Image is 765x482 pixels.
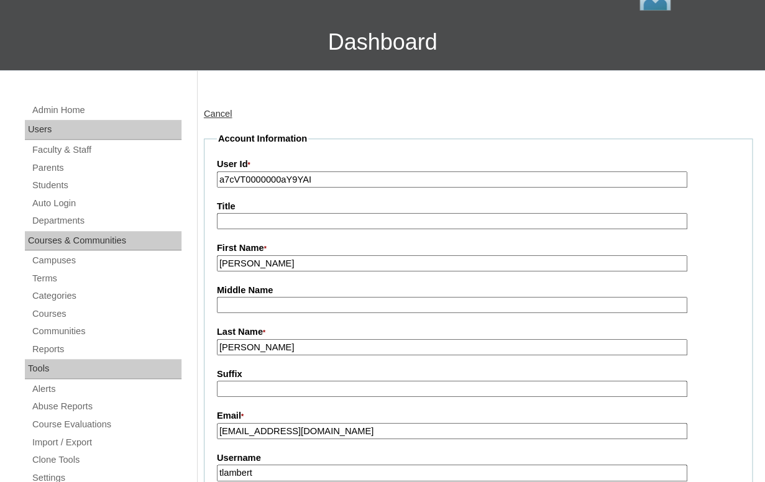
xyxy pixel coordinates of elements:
[31,342,181,357] a: Reports
[217,409,740,423] label: Email
[31,160,181,176] a: Parents
[31,196,181,211] a: Auto Login
[25,359,181,379] div: Tools
[31,452,181,468] a: Clone Tools
[31,435,181,450] a: Import / Export
[6,14,759,70] h3: Dashboard
[31,288,181,304] a: Categories
[217,200,740,213] label: Title
[31,306,181,322] a: Courses
[31,253,181,268] a: Campuses
[31,399,181,414] a: Abuse Reports
[31,324,181,339] a: Communities
[31,142,181,158] a: Faculty & Staff
[31,417,181,432] a: Course Evaluations
[217,284,740,297] label: Middle Name
[217,158,740,171] label: User Id
[31,102,181,118] a: Admin Home
[31,381,181,397] a: Alerts
[31,271,181,286] a: Terms
[204,109,232,119] a: Cancel
[217,452,740,465] label: Username
[25,231,181,251] div: Courses & Communities
[217,368,740,381] label: Suffix
[25,120,181,140] div: Users
[217,242,740,255] label: First Name
[217,325,740,339] label: Last Name
[31,178,181,193] a: Students
[31,213,181,229] a: Departments
[217,132,308,145] legend: Account Information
